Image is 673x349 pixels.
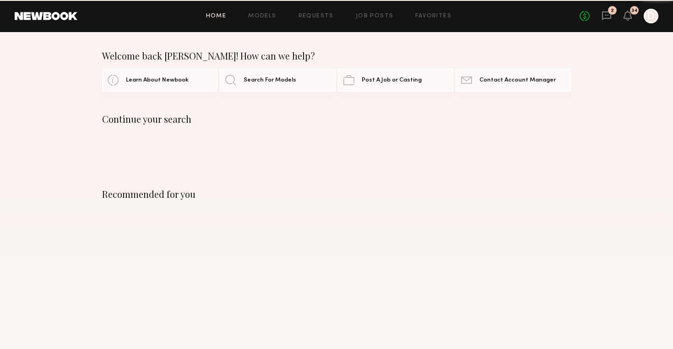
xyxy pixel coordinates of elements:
[102,114,571,125] div: Continue your search
[602,11,612,22] a: 2
[102,50,571,61] div: Welcome back [PERSON_NAME]! How can we help?
[126,77,189,83] span: Learn About Newbook
[244,77,296,83] span: Search For Models
[248,13,276,19] a: Models
[102,69,217,92] a: Learn About Newbook
[644,9,658,23] a: D
[415,13,451,19] a: Favorites
[102,189,571,200] div: Recommended for you
[456,69,571,92] a: Contact Account Manager
[362,77,422,83] span: Post A Job or Casting
[206,13,227,19] a: Home
[299,13,334,19] a: Requests
[220,69,335,92] a: Search For Models
[479,77,556,83] span: Contact Account Manager
[338,69,453,92] a: Post A Job or Casting
[611,8,614,13] div: 2
[356,13,394,19] a: Job Posts
[631,8,638,13] div: 34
